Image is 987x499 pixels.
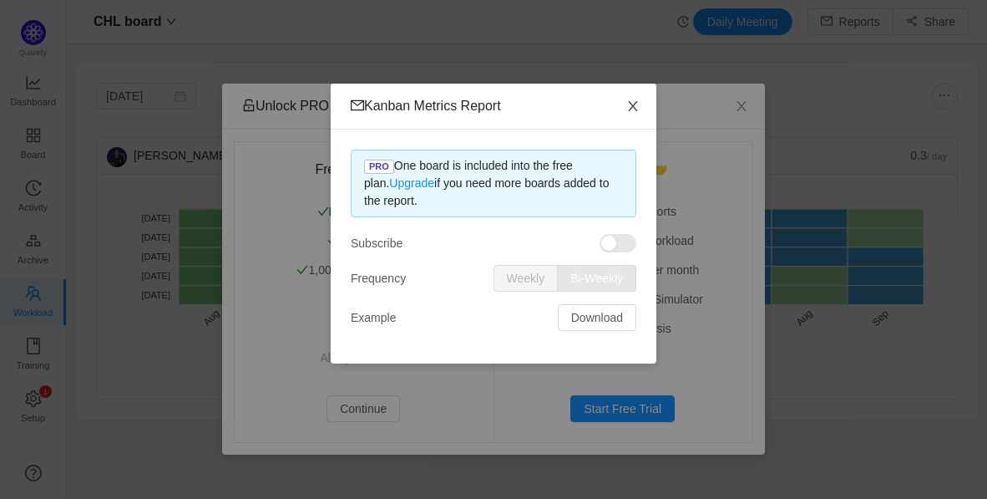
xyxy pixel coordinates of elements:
[389,176,434,190] a: Upgrade
[626,99,640,113] i: icon: close
[570,272,623,285] span: Bi-Weekly
[507,272,545,285] span: Weekly
[364,159,609,207] span: One board is included into the free plan. if you need more boards added to the report.
[610,84,656,130] button: Close
[351,270,406,288] span: Frequency
[351,99,364,112] i: icon: mail
[351,235,402,252] span: Subscribe
[364,160,394,174] span: PRO
[351,309,396,327] span: Example
[351,99,501,113] span: Kanban Metrics Report
[558,304,636,331] button: Download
